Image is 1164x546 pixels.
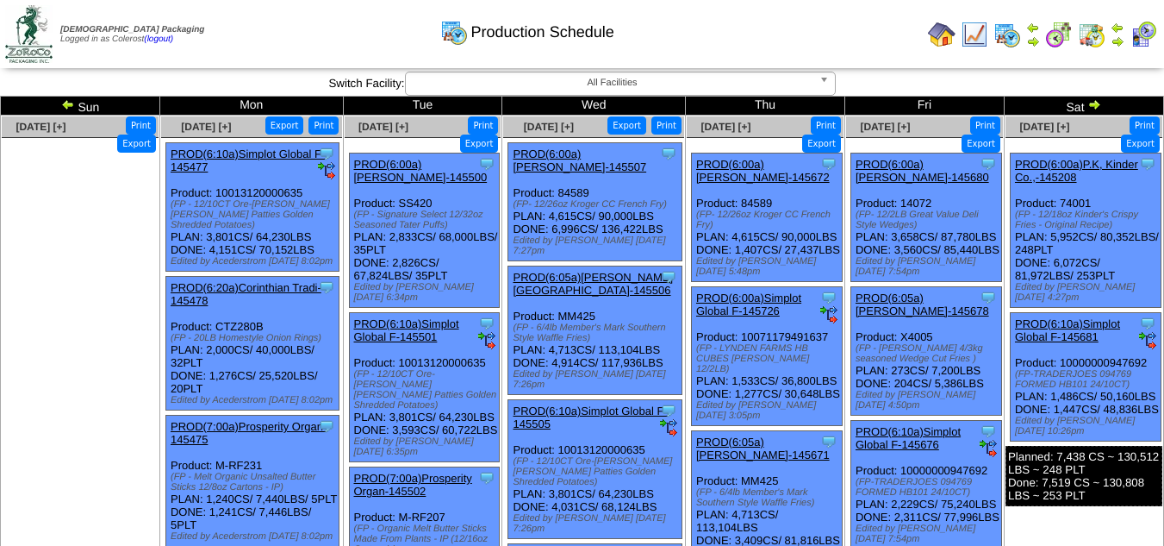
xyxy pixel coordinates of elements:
img: Tooltip [820,433,837,450]
div: (FP - 12/10CT Ore-[PERSON_NAME] [PERSON_NAME] Patties Golden Shredded Potatoes) [354,369,500,411]
button: Export [802,135,841,153]
div: (FP - 12/10CT Ore-[PERSON_NAME] [PERSON_NAME] Patties Golden Shredded Potatoes) [171,199,339,230]
img: ediSmall.gif [1139,332,1156,349]
img: ediSmall.gif [660,419,677,436]
button: Print [1130,116,1160,135]
img: ediSmall.gif [980,440,997,457]
img: Tooltip [660,145,677,162]
div: (FP - Signature Select 12/32oz Seasoned Tater Puffs) [354,210,500,230]
img: Tooltip [1139,315,1156,332]
a: [DATE] [+] [700,121,750,133]
div: (FP - 20LB Homestyle Onion Rings) [171,333,339,343]
button: Print [308,116,339,135]
span: All Facilities [413,72,812,93]
a: [DATE] [+] [181,121,231,133]
div: Edited by [PERSON_NAME] [DATE] 4:27pm [1015,282,1161,303]
img: ediSmall.gif [318,162,335,179]
div: (FP - LYNDEN FARMS HB CUBES [PERSON_NAME] 12/2LB) [696,343,842,374]
a: PROD(6:10a)Simplot Global F-145505 [513,405,667,430]
div: Product: MM425 PLAN: 4,713CS / 113,104LBS DONE: 4,914CS / 117,936LBS [508,267,682,395]
span: Logged in as Colerost [60,25,204,44]
div: (FP - 12/18oz Kinder's Crispy Fries - Original Recipe) [1015,210,1161,230]
div: Edited by [PERSON_NAME] [DATE] 7:27pm [513,235,681,256]
a: PROD(6:10a)Simplot Global F-145676 [856,425,961,451]
button: Export [962,135,1000,153]
div: Planned: 7,438 CS ~ 130,512 LBS ~ 248 PLT Done: 7,519 CS ~ 130,808 LBS ~ 253 PLT [1005,446,1162,506]
img: ediSmall.gif [478,332,495,349]
div: Product: 10071179491637 PLAN: 1,533CS / 36,800LBS DONE: 1,277CS / 30,648LBS [692,287,843,426]
img: arrowright.gif [1026,35,1040,48]
div: Edited by [PERSON_NAME] [DATE] 7:54pm [856,524,1001,544]
span: [DEMOGRAPHIC_DATA] Packaging [60,25,204,35]
img: arrowright.gif [1111,35,1124,48]
button: Print [651,116,682,135]
td: Mon [159,97,343,116]
button: Print [468,116,498,135]
img: arrowleft.gif [1026,21,1040,35]
a: PROD(7:00a)Prosperity Organ-145502 [354,472,472,498]
img: Tooltip [660,268,677,286]
img: home.gif [928,21,955,48]
img: arrowright.gif [1087,97,1101,111]
img: calendarprod.gif [440,18,468,46]
img: Tooltip [318,417,335,435]
img: Tooltip [660,402,677,419]
div: Product: 74001 PLAN: 5,952CS / 80,352LBS / 248PLT DONE: 6,072CS / 81,972LBS / 253PLT [1010,154,1161,308]
a: [DATE] [+] [358,121,408,133]
div: Product: X4005 PLAN: 273CS / 7,200LBS DONE: 204CS / 5,386LBS [850,287,1001,416]
td: Thu [686,97,845,116]
div: (FP - 12/10CT Ore-[PERSON_NAME] [PERSON_NAME] Patties Golden Shredded Potatoes) [513,456,681,487]
td: Wed [502,97,686,116]
div: Edited by [PERSON_NAME] [DATE] 7:54pm [856,256,1001,277]
a: (logout) [144,35,173,44]
div: (FP - 6/4lb Member's Mark Southern Style Waffle Fries) [513,323,681,343]
div: (FP- 12/26oz Kroger CC French Fry) [696,210,842,230]
img: Tooltip [478,315,495,332]
a: [DATE] [+] [860,121,910,133]
div: Product: 14072 PLAN: 3,658CS / 87,780LBS DONE: 3,560CS / 85,440LBS [850,154,1001,282]
div: Edited by [PERSON_NAME] [DATE] 10:26pm [1015,416,1161,436]
button: Export [607,116,646,135]
img: Tooltip [478,469,495,486]
img: calendarprod.gif [993,21,1021,48]
td: Sun [1,97,160,116]
a: [DATE] [+] [16,121,65,133]
img: zoroco-logo-small.webp [5,5,53,63]
div: Edited by [PERSON_NAME] [DATE] 6:35pm [354,436,500,457]
a: [DATE] [+] [1019,121,1069,133]
a: PROD(7:00a)Prosperity Organ-145475 [171,420,327,446]
div: Edited by Acederstrom [DATE] 8:02pm [171,395,339,405]
button: Export [1121,135,1160,153]
div: Edited by [PERSON_NAME] [DATE] 6:34pm [354,282,500,303]
button: Print [126,116,156,135]
div: Product: 84589 PLAN: 4,615CS / 90,000LBS DONE: 1,407CS / 27,437LBS [692,154,843,282]
img: Tooltip [980,423,997,440]
a: PROD(6:00a)[PERSON_NAME]-145672 [696,158,830,184]
span: [DATE] [+] [524,121,574,133]
img: Tooltip [318,279,335,296]
td: Tue [343,97,502,116]
div: Product: CTZ280B PLAN: 2,000CS / 40,000LBS / 32PLT DONE: 1,276CS / 25,520LBS / 20PLT [165,277,339,411]
div: (FP - Melt Organic Unsalted Butter Sticks 12/8oz Cartons - IP) [171,472,339,493]
img: Tooltip [820,289,837,306]
div: Edited by [PERSON_NAME] [DATE] 4:50pm [856,390,1001,411]
div: Product: 10013120000635 PLAN: 3,801CS / 64,230LBS DONE: 4,031CS / 68,124LBS [508,400,682,539]
img: Tooltip [318,145,335,162]
button: Export [265,116,304,135]
a: PROD(6:20a)Corinthian Tradi-145478 [171,281,321,307]
a: PROD(6:05a)[PERSON_NAME]-145678 [856,292,989,317]
button: Export [117,135,156,153]
span: Production Schedule [471,23,614,41]
div: (FP-TRADERJOES 094769 FORMED HB101 24/10CT) [856,477,1001,498]
div: (FP - 6/4lb Member's Mark Southern Style Waffle Fries) [696,487,842,508]
a: PROD(6:00a)[PERSON_NAME]-145680 [856,158,989,184]
a: PROD(6:10a)Simplot Global F-145477 [171,147,325,173]
div: Edited by [PERSON_NAME] [DATE] 7:26pm [513,369,681,390]
button: Print [811,116,841,135]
